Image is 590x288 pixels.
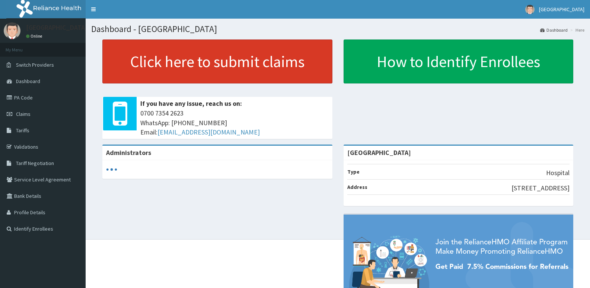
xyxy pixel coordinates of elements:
img: User Image [525,5,535,14]
h1: Dashboard - [GEOGRAPHIC_DATA] [91,24,584,34]
span: Claims [16,111,31,117]
b: If you have any issue, reach us on: [140,99,242,108]
span: Tariffs [16,127,29,134]
b: Administrators [106,148,151,157]
span: 0700 7354 2623 WhatsApp: [PHONE_NUMBER] Email: [140,108,329,137]
span: Tariff Negotiation [16,160,54,167]
span: Switch Providers [16,61,54,68]
svg: audio-loading [106,164,117,175]
span: [GEOGRAPHIC_DATA] [539,6,584,13]
a: Online [26,34,44,39]
img: User Image [4,22,20,39]
a: Click here to submit claims [102,39,332,83]
p: [STREET_ADDRESS] [511,183,570,193]
b: Type [347,168,360,175]
b: Address [347,184,367,190]
span: Dashboard [16,78,40,85]
strong: [GEOGRAPHIC_DATA] [347,148,411,157]
p: [GEOGRAPHIC_DATA] [26,24,87,31]
li: Here [568,27,584,33]
a: Dashboard [540,27,568,33]
a: [EMAIL_ADDRESS][DOMAIN_NAME] [157,128,260,136]
a: How to Identify Enrollees [344,39,574,83]
p: Hospital [546,168,570,178]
